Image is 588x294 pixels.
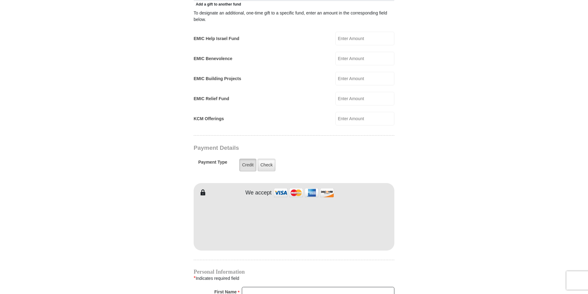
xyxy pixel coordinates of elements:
label: KCM Offerings [194,116,224,122]
label: EMIC Benevolence [194,55,232,62]
span: Add a gift to another fund [194,2,241,6]
h3: Payment Details [194,145,351,152]
input: Enter Amount [335,32,394,45]
h4: We accept [246,190,272,196]
div: To designate an additional, one-time gift to a specific fund, enter an amount in the correspondin... [194,10,394,23]
h5: Payment Type [198,160,227,168]
label: Check [258,159,275,171]
input: Enter Amount [335,52,394,65]
label: EMIC Help Israel Fund [194,35,239,42]
input: Enter Amount [335,112,394,125]
div: Indicates required field [194,274,394,282]
label: Credit [239,159,256,171]
input: Enter Amount [335,72,394,85]
h4: Personal Information [194,269,394,274]
label: EMIC Building Projects [194,76,241,82]
label: EMIC Relief Fund [194,96,229,102]
img: credit cards accepted [273,186,335,199]
input: Enter Amount [335,92,394,105]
